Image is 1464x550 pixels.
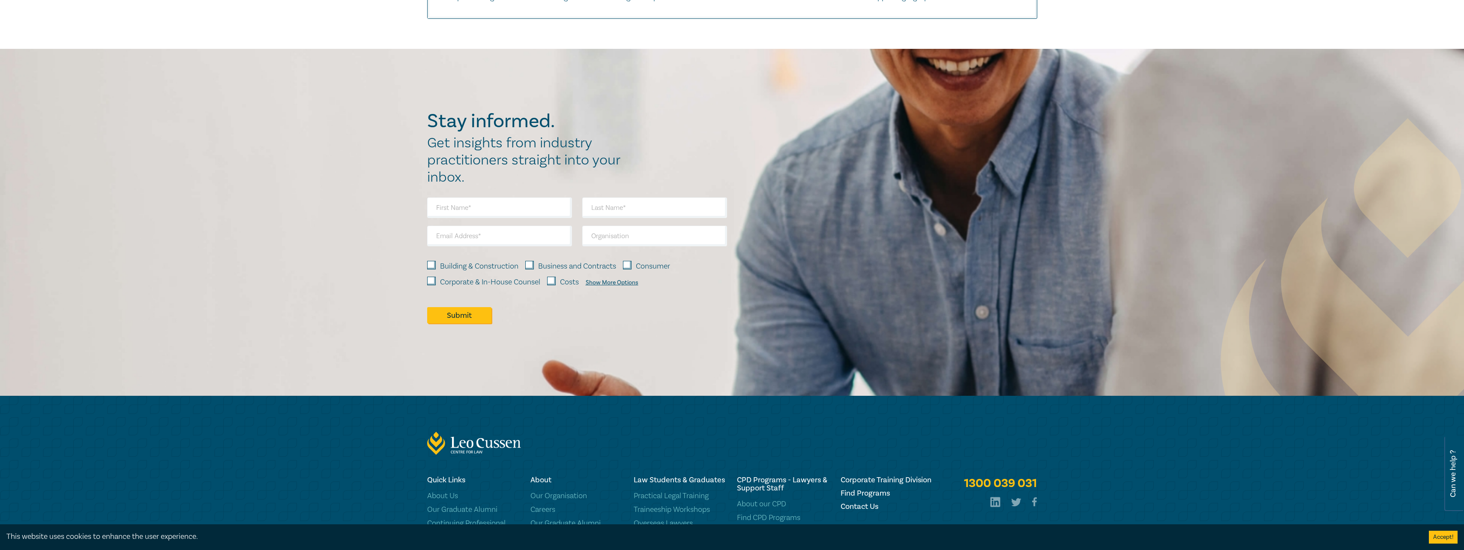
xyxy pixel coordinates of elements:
a: 1300 039 031 [964,476,1037,491]
h2: Stay informed. [427,110,629,132]
h6: Law Students & Graduates [634,476,727,484]
div: This website uses cookies to enhance the user experience. [6,531,1416,542]
a: Overseas Lawyers [634,519,727,528]
h6: About [530,476,623,484]
label: Consumer [636,261,670,272]
a: About Us [427,492,520,500]
label: Business and Contracts [538,261,616,272]
input: Organisation [582,226,727,246]
a: Corporate Training Division [841,476,934,484]
input: First Name* [427,197,572,218]
input: Email Address* [427,226,572,246]
a: Our Graduate Alumni [530,519,623,528]
a: Contact Us [841,502,934,511]
a: About our CPD [737,500,830,508]
a: Careers [530,505,623,514]
a: Our Organisation [530,492,623,500]
label: Building & Construction [440,261,518,272]
a: Our Graduate Alumni [427,505,520,514]
a: Continuing Professional Development (CPD) Courses [427,519,520,536]
button: Submit [427,307,491,323]
label: Corporate & In-House Counsel [440,277,540,288]
span: Can we help ? [1449,441,1457,506]
label: Costs [560,277,579,288]
a: Find CPD Programs [737,514,830,522]
h6: Quick Links [427,476,520,484]
a: Find Programs [841,489,934,497]
h2: Get insights from industry practitioners straight into your inbox. [427,135,629,186]
button: Accept cookies [1429,531,1458,544]
input: Last Name* [582,197,727,218]
a: Traineeship Workshops [634,505,727,514]
h6: CPD Programs - Lawyers & Support Staff [737,476,830,492]
a: Practical Legal Training [634,492,727,500]
div: Show More Options [586,279,638,286]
